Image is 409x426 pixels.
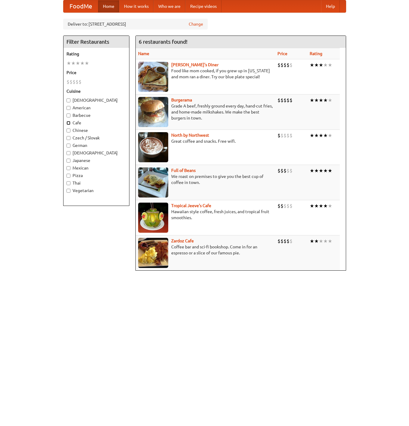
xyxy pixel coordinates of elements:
[321,0,340,12] a: Help
[287,97,290,104] li: $
[67,121,70,125] input: Cafe
[67,60,71,67] li: ★
[328,62,332,68] li: ★
[67,79,70,85] li: $
[314,97,319,104] li: ★
[67,165,126,171] label: Mexican
[284,132,287,139] li: $
[76,60,80,67] li: ★
[171,238,194,243] b: Zardoz Cafe
[119,0,153,12] a: How it works
[67,97,126,103] label: [DEMOGRAPHIC_DATA]
[67,135,126,141] label: Czech / Slovak
[73,79,76,85] li: $
[67,150,126,156] label: [DEMOGRAPHIC_DATA]
[67,106,70,110] input: American
[171,133,209,138] a: North by Northwest
[85,60,89,67] li: ★
[63,19,208,30] div: Deliver to: [STREET_ADDRESS]
[284,238,287,244] li: $
[71,60,76,67] li: ★
[284,167,287,174] li: $
[314,132,319,139] li: ★
[284,203,287,209] li: $
[280,62,284,68] li: $
[328,132,332,139] li: ★
[290,167,293,174] li: $
[67,173,126,179] label: Pizza
[319,97,323,104] li: ★
[284,97,287,104] li: $
[67,51,126,57] h5: Rating
[290,132,293,139] li: $
[310,51,322,56] a: Rating
[314,62,319,68] li: ★
[310,132,314,139] li: ★
[67,157,126,163] label: Japanese
[290,62,293,68] li: $
[277,97,280,104] li: $
[67,181,70,185] input: Thai
[319,132,323,139] li: ★
[67,112,126,118] label: Barbecue
[67,188,126,194] label: Vegetarian
[153,0,185,12] a: Who we are
[323,167,328,174] li: ★
[79,79,82,85] li: $
[67,180,126,186] label: Thai
[171,168,196,173] a: Full of Beans
[67,113,70,117] input: Barbecue
[280,203,284,209] li: $
[67,142,126,148] label: German
[328,167,332,174] li: ★
[323,238,328,244] li: ★
[290,238,293,244] li: $
[277,132,280,139] li: $
[290,203,293,209] li: $
[284,62,287,68] li: $
[277,62,280,68] li: $
[64,0,98,12] a: FoodMe
[67,174,70,178] input: Pizza
[171,203,211,208] a: Tropical Jeeve's Cafe
[314,167,319,174] li: ★
[314,203,319,209] li: ★
[138,62,168,92] img: sallys.jpg
[310,62,314,68] li: ★
[280,97,284,104] li: $
[67,120,126,126] label: Cafe
[138,51,149,56] a: Name
[67,151,70,155] input: [DEMOGRAPHIC_DATA]
[67,105,126,111] label: American
[67,166,70,170] input: Mexican
[328,97,332,104] li: ★
[323,97,328,104] li: ★
[67,129,70,132] input: Chinese
[171,98,192,102] a: Burgerama
[67,189,70,193] input: Vegetarian
[67,127,126,133] label: Chinese
[280,167,284,174] li: $
[310,238,314,244] li: ★
[98,0,119,12] a: Home
[138,132,168,162] img: north.jpg
[310,97,314,104] li: ★
[277,51,287,56] a: Price
[67,98,70,102] input: [DEMOGRAPHIC_DATA]
[67,144,70,148] input: German
[319,203,323,209] li: ★
[280,132,284,139] li: $
[80,60,85,67] li: ★
[185,0,222,12] a: Recipe videos
[290,97,293,104] li: $
[287,62,290,68] li: $
[171,62,218,67] b: [PERSON_NAME]'s Diner
[310,167,314,174] li: ★
[67,136,70,140] input: Czech / Slovak
[138,97,168,127] img: burgerama.jpg
[277,203,280,209] li: $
